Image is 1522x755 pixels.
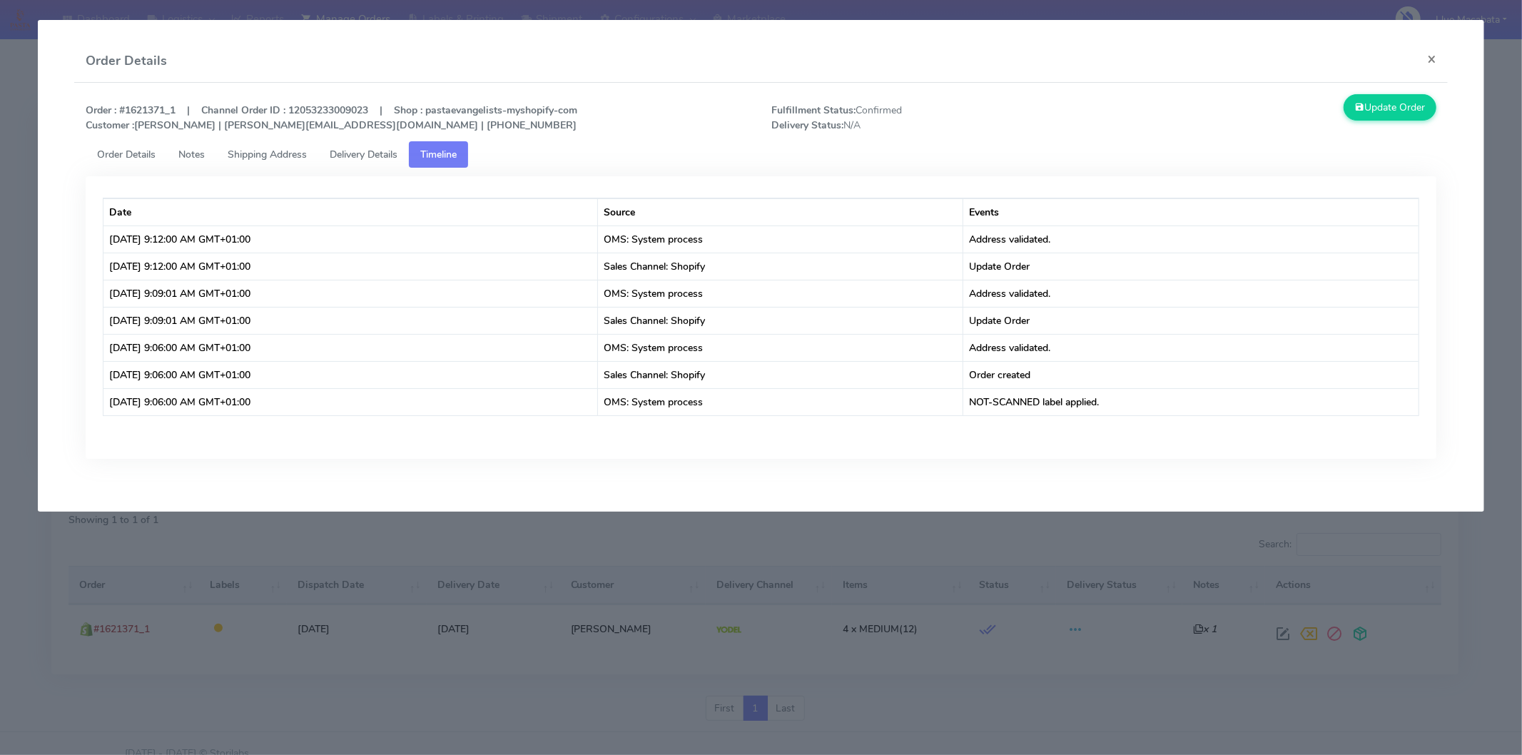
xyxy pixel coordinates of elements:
th: Source [598,198,963,226]
th: Date [103,198,598,226]
span: Notes [178,148,205,161]
td: [DATE] 9:09:01 AM GMT+01:00 [103,307,598,334]
button: Update Order [1344,94,1436,121]
td: [DATE] 9:06:00 AM GMT+01:00 [103,388,598,415]
td: [DATE] 9:06:00 AM GMT+01:00 [103,361,598,388]
td: OMS: System process [598,226,963,253]
td: Update Order [963,307,1419,334]
td: Update Order [963,253,1419,280]
strong: Delivery Status: [771,118,843,132]
td: [DATE] 9:06:00 AM GMT+01:00 [103,334,598,361]
span: Delivery Details [330,148,397,161]
td: [DATE] 9:12:00 AM GMT+01:00 [103,226,598,253]
button: Close [1416,40,1448,78]
th: Events [963,198,1419,226]
strong: Order : #1621371_1 | Channel Order ID : 12053233009023 | Shop : pastaevangelists-myshopify-com [P... [86,103,577,132]
span: Confirmed N/A [761,103,1104,133]
td: [DATE] 9:12:00 AM GMT+01:00 [103,253,598,280]
span: Timeline [420,148,457,161]
td: OMS: System process [598,334,963,361]
td: Order created [963,361,1419,388]
strong: Fulfillment Status: [771,103,856,117]
strong: Customer : [86,118,134,132]
td: Sales Channel: Shopify [598,361,963,388]
td: NOT-SCANNED label applied. [963,388,1419,415]
ul: Tabs [86,141,1436,168]
td: Address validated. [963,226,1419,253]
td: Address validated. [963,334,1419,361]
h4: Order Details [86,51,167,71]
td: [DATE] 9:09:01 AM GMT+01:00 [103,280,598,307]
span: Order Details [97,148,156,161]
td: Sales Channel: Shopify [598,253,963,280]
td: Address validated. [963,280,1419,307]
td: OMS: System process [598,280,963,307]
td: Sales Channel: Shopify [598,307,963,334]
span: Shipping Address [228,148,307,161]
td: OMS: System process [598,388,963,415]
